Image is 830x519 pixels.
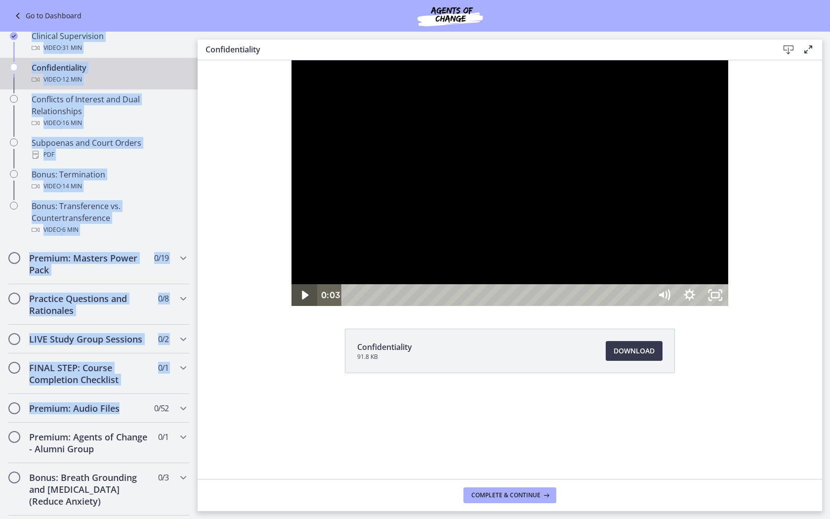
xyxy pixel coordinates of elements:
a: Download [606,341,663,361]
span: 0 / 19 [154,252,168,264]
h2: Premium: Audio Files [29,402,150,414]
span: 0 / 2 [158,333,168,345]
h2: LIVE Study Group Sessions [29,333,150,345]
div: Bonus: Termination [32,169,186,192]
div: Video [32,117,186,129]
span: · 16 min [61,117,82,129]
span: · 12 min [61,74,82,86]
span: · 31 min [61,42,82,54]
span: 0 / 1 [158,431,168,443]
span: 0 / 8 [158,293,168,304]
span: 0 / 3 [158,472,168,483]
div: Video [32,224,186,236]
button: Complete & continue [463,487,556,503]
span: Confidentiality [357,341,412,353]
div: Video [32,74,186,86]
div: Video [32,180,186,192]
button: Unfullscreen [505,224,531,246]
span: 0 / 1 [158,362,168,374]
h2: Practice Questions and Rationales [29,293,150,316]
div: Clinical Supervision [32,30,186,54]
h2: FINAL STEP: Course Completion Checklist [29,362,150,386]
div: Confidentiality [32,62,186,86]
h2: Premium: Masters Power Pack [29,252,150,276]
span: · 6 min [61,224,79,236]
iframe: Video Lesson [198,60,822,306]
button: Show settings menu [479,224,505,246]
h2: Premium: Agents of Change - Alumni Group [29,431,150,455]
button: Mute [454,224,479,246]
h3: Confidentiality [206,43,763,55]
img: Agents of Change [391,4,509,28]
i: Completed [10,32,18,40]
div: PDF [32,149,186,161]
a: Go to Dashboard [12,10,82,22]
div: Subpoenas and Court Orders [32,137,186,161]
span: Download [614,345,655,357]
h2: Bonus: Breath Grounding and [MEDICAL_DATA] (Reduce Anxiety) [29,472,150,507]
div: Bonus: Transference vs. Countertransference [32,200,186,236]
div: Conflicts of Interest and Dual Relationships [32,93,186,129]
span: 91.8 KB [357,353,412,361]
span: 0 / 52 [154,402,168,414]
span: · 14 min [61,180,82,192]
span: Complete & continue [471,491,540,499]
div: Video [32,42,186,54]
